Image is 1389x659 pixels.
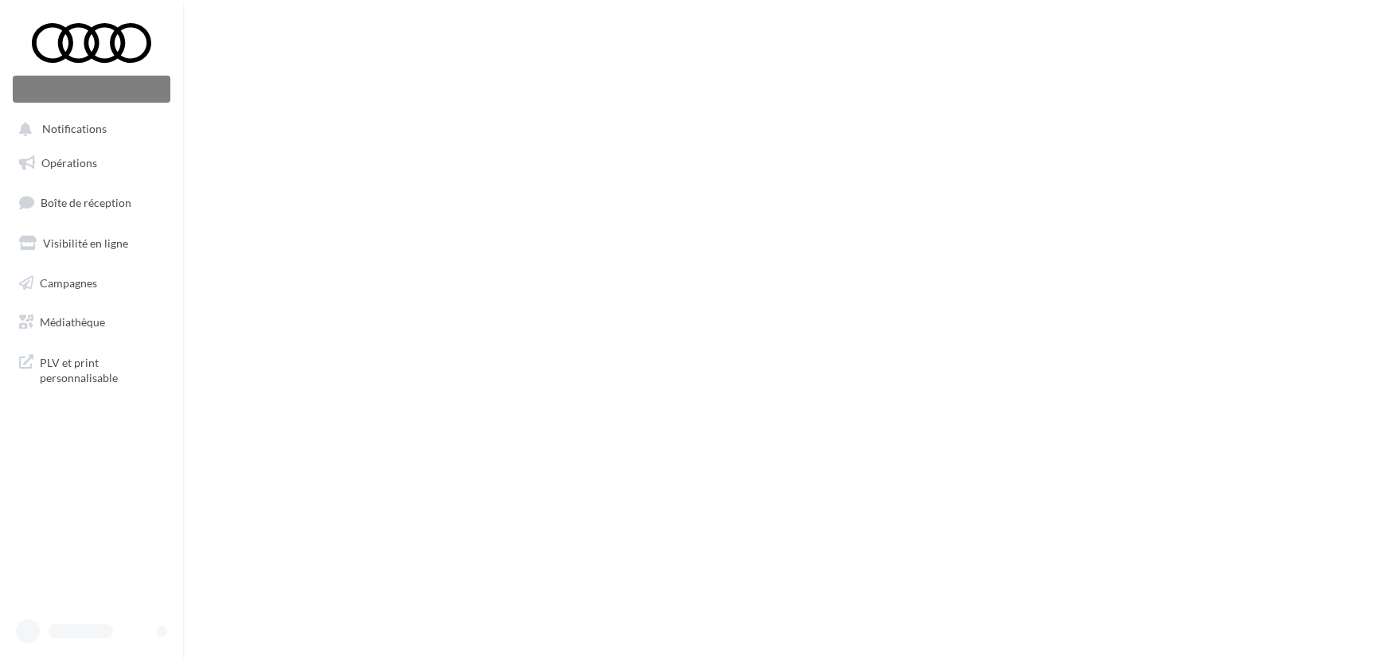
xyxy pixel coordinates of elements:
a: Visibilité en ligne [10,227,174,260]
span: Campagnes [40,275,97,289]
span: PLV et print personnalisable [40,352,164,386]
a: PLV et print personnalisable [10,345,174,392]
div: Nouvelle campagne [13,76,170,103]
span: Notifications [42,123,107,136]
a: Boîte de réception [10,185,174,220]
span: Opérations [41,156,97,170]
a: Campagnes [10,267,174,300]
span: Boîte de réception [41,196,131,209]
span: Visibilité en ligne [43,236,128,250]
span: Médiathèque [40,315,105,329]
a: Opérations [10,146,174,180]
a: Médiathèque [10,306,174,339]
